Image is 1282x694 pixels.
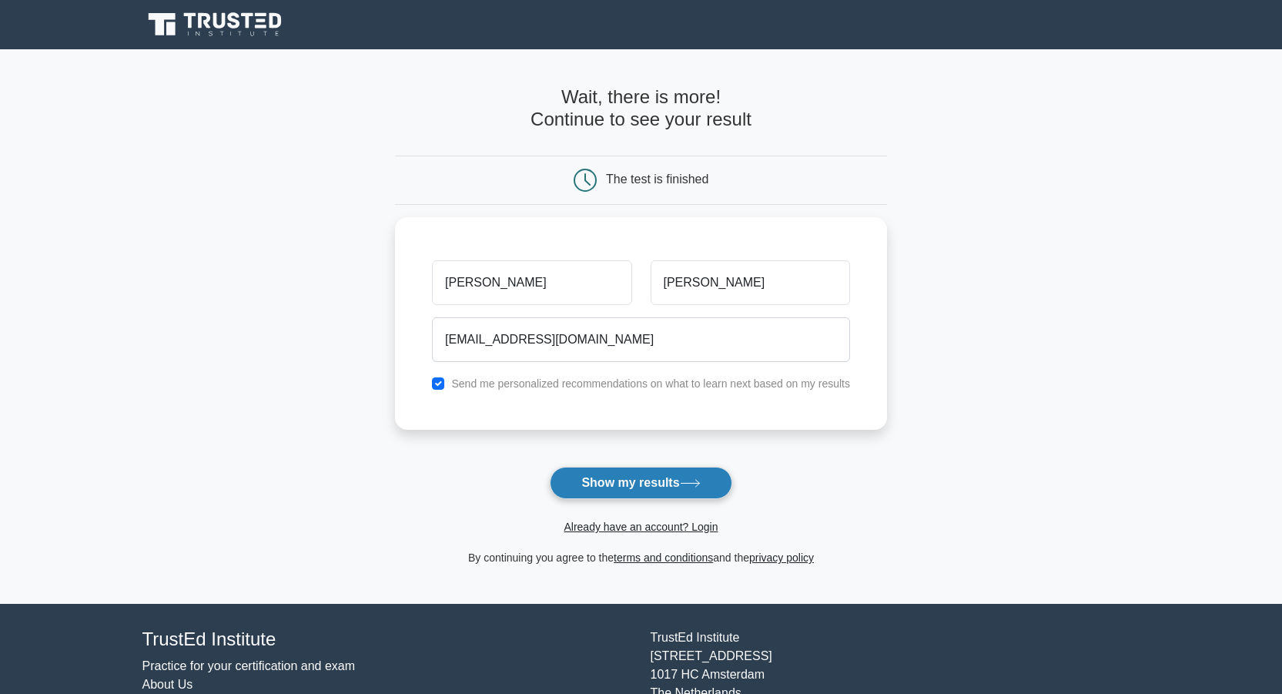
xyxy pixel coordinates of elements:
[564,521,718,533] a: Already have an account? Login
[142,629,632,651] h4: TrustEd Institute
[432,317,850,362] input: Email
[386,548,896,567] div: By continuing you agree to the and the
[606,173,708,186] div: The test is finished
[614,552,713,564] a: terms and conditions
[142,659,356,672] a: Practice for your certification and exam
[432,260,631,305] input: First name
[142,678,193,691] a: About Us
[749,552,814,564] a: privacy policy
[395,86,887,131] h4: Wait, there is more! Continue to see your result
[451,377,850,390] label: Send me personalized recommendations on what to learn next based on my results
[550,467,731,499] button: Show my results
[651,260,850,305] input: Last name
